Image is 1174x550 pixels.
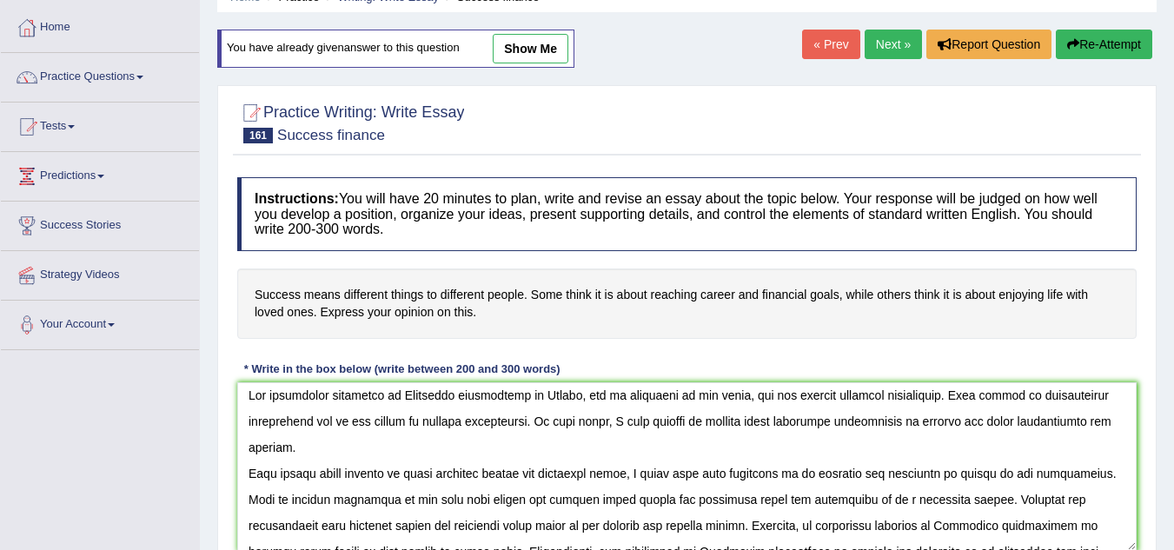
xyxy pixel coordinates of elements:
[243,128,273,143] span: 161
[1,103,199,146] a: Tests
[1,251,199,295] a: Strategy Videos
[865,30,922,59] a: Next »
[1,301,199,344] a: Your Account
[802,30,859,59] a: « Prev
[1,152,199,195] a: Predictions
[237,268,1137,339] h4: Success means different things to different people. Some think it is about reaching career and fi...
[1,202,199,245] a: Success Stories
[926,30,1051,59] button: Report Question
[493,34,568,63] a: show me
[1,53,199,96] a: Practice Questions
[255,191,339,206] b: Instructions:
[217,30,574,68] div: You have already given answer to this question
[277,127,385,143] small: Success finance
[237,100,464,143] h2: Practice Writing: Write Essay
[237,361,567,377] div: * Write in the box below (write between 200 and 300 words)
[1056,30,1152,59] button: Re-Attempt
[237,177,1137,251] h4: You will have 20 minutes to plan, write and revise an essay about the topic below. Your response ...
[1,3,199,47] a: Home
